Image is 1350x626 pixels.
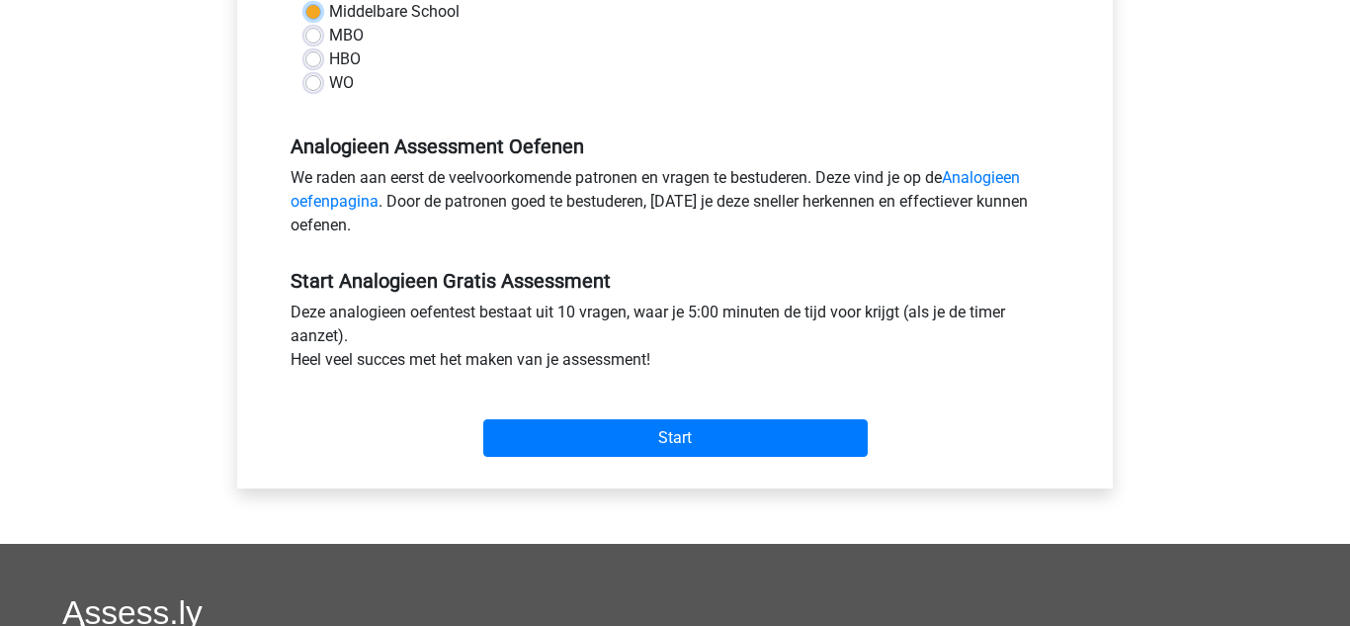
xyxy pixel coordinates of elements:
[483,419,868,457] input: Start
[276,301,1074,380] div: Deze analogieen oefentest bestaat uit 10 vragen, waar je 5:00 minuten de tijd voor krijgt (als je...
[276,166,1074,245] div: We raden aan eerst de veelvoorkomende patronen en vragen te bestuderen. Deze vind je op de . Door...
[329,71,354,95] label: WO
[329,47,361,71] label: HBO
[329,24,364,47] label: MBO
[291,134,1059,158] h5: Analogieen Assessment Oefenen
[291,269,1059,293] h5: Start Analogieen Gratis Assessment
